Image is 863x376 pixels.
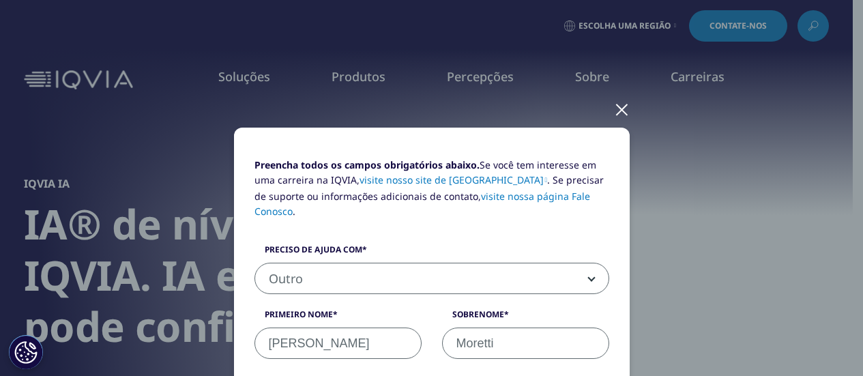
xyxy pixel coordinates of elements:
[452,308,504,320] font: Sobrenome
[255,263,609,295] span: Outro
[9,335,43,369] button: Definições de cookies
[360,173,548,186] a: visite nosso site de [GEOGRAPHIC_DATA]
[254,263,609,294] span: Outro
[265,244,362,255] font: Preciso de ajuda com
[360,173,544,186] font: visite nosso site de [GEOGRAPHIC_DATA]
[265,308,333,320] font: Primeiro nome
[254,158,480,171] font: Preencha todos os campos obrigatórios abaixo.
[269,270,303,287] font: Outro
[293,205,295,218] font: .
